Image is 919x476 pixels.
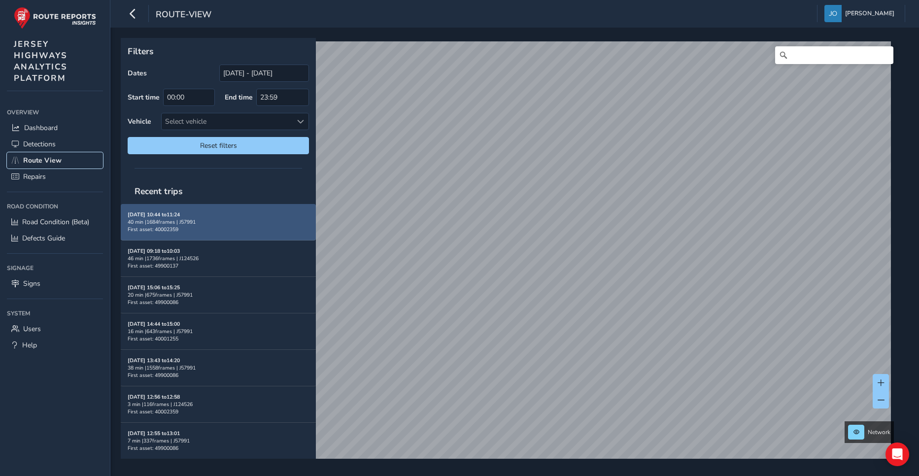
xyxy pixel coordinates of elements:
[7,120,103,136] a: Dashboard
[128,117,151,126] label: Vehicle
[7,169,103,185] a: Repairs
[128,178,190,204] span: Recent trips
[128,408,178,415] span: First asset: 40002359
[22,217,89,227] span: Road Condition (Beta)
[128,247,180,255] strong: [DATE] 09:18 to 10:03
[22,340,37,350] span: Help
[128,357,180,364] strong: [DATE] 13:43 to 14:20
[128,444,178,452] span: First asset: 49900086
[162,113,292,130] div: Select vehicle
[824,5,842,22] img: diamond-layout
[128,364,309,372] div: 38 min | 1558 frames | J57991
[7,261,103,275] div: Signage
[14,38,68,84] span: JERSEY HIGHWAYS ANALYTICS PLATFORM
[7,337,103,353] a: Help
[128,437,309,444] div: 7 min | 337 frames | J57991
[23,172,46,181] span: Repairs
[23,156,62,165] span: Route View
[124,41,891,470] canvas: Map
[845,5,894,22] span: [PERSON_NAME]
[128,137,309,154] button: Reset filters
[14,7,96,29] img: rr logo
[156,8,211,22] span: route-view
[128,320,180,328] strong: [DATE] 14:44 to 15:00
[128,401,309,408] div: 3 min | 116 frames | J124526
[128,218,309,226] div: 40 min | 1684 frames | J57991
[7,136,103,152] a: Detections
[128,335,178,342] span: First asset: 40001255
[868,428,890,436] span: Network
[7,275,103,292] a: Signs
[128,430,180,437] strong: [DATE] 12:55 to 13:01
[128,372,178,379] span: First asset: 49900086
[128,299,178,306] span: First asset: 49900086
[7,306,103,321] div: System
[7,199,103,214] div: Road Condition
[824,5,898,22] button: [PERSON_NAME]
[7,105,103,120] div: Overview
[24,123,58,133] span: Dashboard
[23,279,40,288] span: Signs
[7,321,103,337] a: Users
[7,230,103,246] a: Defects Guide
[23,324,41,334] span: Users
[885,442,909,466] div: Open Intercom Messenger
[135,141,302,150] span: Reset filters
[775,46,893,64] input: Search
[128,284,180,291] strong: [DATE] 15:06 to 15:25
[128,262,178,270] span: First asset: 49900137
[128,291,309,299] div: 20 min | 675 frames | J57991
[23,139,56,149] span: Detections
[128,393,180,401] strong: [DATE] 12:56 to 12:58
[128,255,309,262] div: 46 min | 1736 frames | J124526
[22,234,65,243] span: Defects Guide
[128,226,178,233] span: First asset: 40002359
[128,93,160,102] label: Start time
[128,211,180,218] strong: [DATE] 10:44 to 11:24
[128,68,147,78] label: Dates
[225,93,253,102] label: End time
[7,214,103,230] a: Road Condition (Beta)
[128,45,309,58] p: Filters
[128,328,309,335] div: 16 min | 643 frames | J57991
[7,152,103,169] a: Route View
